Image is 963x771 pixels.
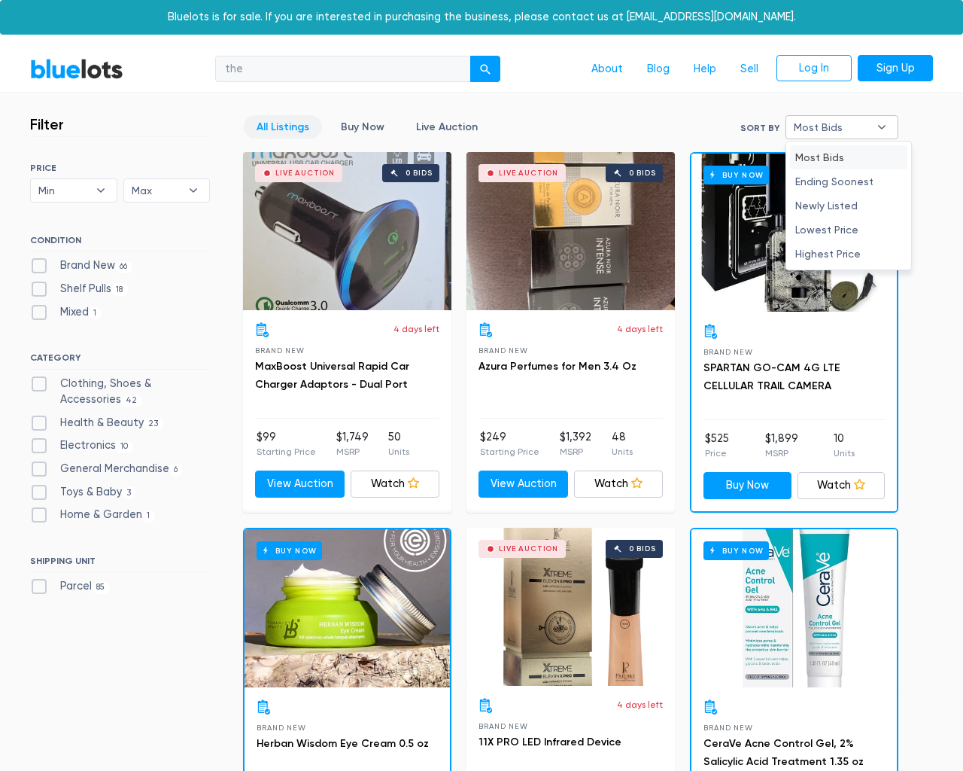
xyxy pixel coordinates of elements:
[257,737,429,750] a: Herban Wisdom Eye Cream 0.5 oz
[478,736,621,748] a: 11X PRO LED Infrared Device
[790,145,907,169] li: Most Bids
[30,415,163,431] label: Health & Beauty
[30,58,123,80] a: BlueLots
[351,471,440,498] a: Watch
[617,698,663,712] p: 4 days left
[612,429,633,459] li: 48
[275,169,335,177] div: Live Auction
[703,737,864,768] a: CeraVe Acne Control Gel, 2% Salicylic Acid Treatment 1.35 oz
[111,284,128,296] span: 18
[858,55,933,82] a: Sign Up
[703,348,752,356] span: Brand New
[257,724,305,732] span: Brand New
[797,472,886,499] a: Watch
[629,169,656,177] div: 0 bids
[116,441,133,453] span: 10
[629,545,656,553] div: 0 bids
[255,360,409,391] a: MaxBoost Universal Rapid Car Charger Adaptors - Dual Port
[834,446,855,460] p: Units
[480,445,539,459] p: Starting Price
[478,360,636,373] a: Azura Perfumes for Men 3.4 Oz
[89,307,102,319] span: 1
[579,55,635,84] a: About
[115,261,132,273] span: 66
[85,179,117,202] b: ▾
[30,235,210,251] h6: CONDITION
[336,429,369,459] li: $1,749
[478,346,527,355] span: Brand New
[691,529,897,687] a: Buy Now
[388,429,409,459] li: 50
[794,116,869,139] span: Most Bids
[30,115,64,133] h3: Filter
[336,445,369,459] p: MSRP
[478,471,568,498] a: View Auction
[30,376,210,408] label: Clothing, Shoes & Accessories
[703,166,769,184] h6: Buy Now
[132,179,181,202] span: Max
[466,528,675,686] a: Live Auction 0 bids
[393,322,439,336] p: 4 days left
[703,541,769,560] h6: Buy Now
[243,152,451,310] a: Live Auction 0 bids
[328,115,397,139] a: Buy Now
[92,582,110,594] span: 85
[560,445,591,459] p: MSRP
[790,194,907,218] li: Newly Listed
[480,429,539,459] li: $249
[257,429,316,459] li: $99
[499,169,558,177] div: Live Auction
[122,487,136,499] span: 3
[612,445,633,459] p: Units
[38,179,88,202] span: Min
[30,578,110,595] label: Parcel
[30,556,210,572] h6: SHIPPING UNIT
[255,346,304,355] span: Brand New
[834,431,855,461] li: 10
[765,431,798,461] li: $1,899
[790,242,907,266] li: Highest Price
[257,541,322,560] h6: Buy Now
[169,464,183,476] span: 6
[30,258,132,274] label: Brand New
[406,169,433,177] div: 0 bids
[703,361,840,392] a: SPARTAN GO-CAM 4G LTE CELLULAR TRAIL CAMERA
[403,115,491,139] a: Live Auction
[765,446,798,460] p: MSRP
[30,163,210,173] h6: PRICE
[790,218,907,242] li: Lowest Price
[728,55,770,84] a: Sell
[866,116,898,139] b: ▾
[257,445,316,459] p: Starting Price
[30,304,102,321] label: Mixed
[388,445,409,459] p: Units
[705,446,729,460] p: Price
[703,472,791,499] a: Buy Now
[30,507,155,523] label: Home & Garden
[574,471,664,498] a: Watch
[245,529,450,687] a: Buy Now
[499,545,558,553] div: Live Auction
[703,724,752,732] span: Brand New
[215,56,471,83] input: Search for inventory
[142,510,155,523] span: 1
[560,429,591,459] li: $1,392
[790,169,907,194] li: Ending Soonest
[144,418,163,430] span: 23
[30,461,183,477] label: General Merchandise
[691,154,897,312] a: Buy Now
[255,471,345,498] a: View Auction
[121,395,142,407] span: 42
[740,121,779,135] label: Sort By
[244,115,322,139] a: All Listings
[776,55,852,82] a: Log In
[30,281,128,297] label: Shelf Pulls
[30,437,133,454] label: Electronics
[705,431,729,461] li: $525
[30,484,136,501] label: Toys & Baby
[635,55,682,84] a: Blog
[466,152,675,310] a: Live Auction 0 bids
[682,55,728,84] a: Help
[178,179,209,202] b: ▾
[617,322,663,336] p: 4 days left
